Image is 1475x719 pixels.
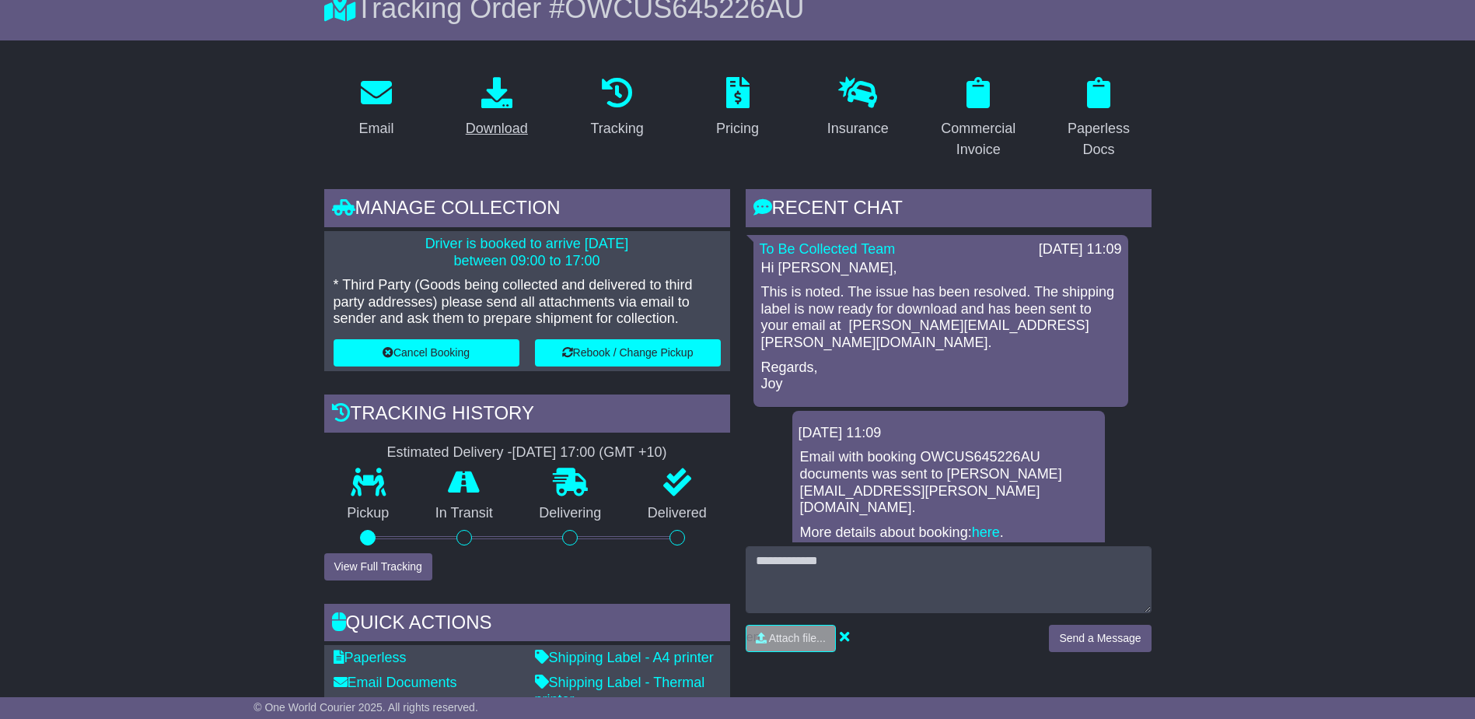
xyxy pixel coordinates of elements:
[334,339,519,367] button: Cancel Booking
[580,72,653,145] a: Tracking
[1049,625,1151,652] button: Send a Message
[348,72,404,145] a: Email
[324,395,730,437] div: Tracking history
[746,189,1152,231] div: RECENT CHAT
[760,241,896,257] a: To Be Collected Team
[516,505,625,522] p: Delivering
[936,118,1021,160] div: Commercial Invoice
[761,359,1120,393] p: Regards, Joy
[334,650,407,665] a: Paperless
[926,72,1031,166] a: Commercial Invoice
[706,72,769,145] a: Pricing
[512,444,667,461] div: [DATE] 17:00 (GMT +10)
[800,524,1097,542] p: More details about booking: .
[466,118,528,139] div: Download
[324,444,730,461] div: Estimated Delivery -
[334,236,721,269] p: Driver is booked to arrive [DATE] between 09:00 to 17:00
[817,72,899,145] a: Insurance
[324,553,432,580] button: View Full Tracking
[1039,241,1122,258] div: [DATE] 11:09
[324,505,413,522] p: Pickup
[1057,118,1141,160] div: Paperless Docs
[1047,72,1152,166] a: Paperless Docs
[456,72,538,145] a: Download
[535,675,705,707] a: Shipping Label - Thermal printer
[827,118,889,139] div: Insurance
[624,505,730,522] p: Delivered
[334,277,721,328] p: * Third Party (Goods being collected and delivered to third party addresses) please send all atta...
[253,701,478,714] span: © One World Courier 2025. All rights reserved.
[799,425,1099,442] div: [DATE] 11:09
[800,449,1097,516] p: Email with booking OWCUS645226AU documents was sent to [PERSON_NAME][EMAIL_ADDRESS][PERSON_NAME][...
[761,284,1120,351] p: This is noted. The issue has been resolved. The shipping label is now ready for download and has ...
[716,118,759,139] div: Pricing
[334,675,457,690] a: Email Documents
[412,505,516,522] p: In Transit
[324,189,730,231] div: Manage collection
[972,524,1000,540] a: here
[358,118,393,139] div: Email
[535,339,721,367] button: Rebook / Change Pickup
[761,260,1120,277] p: Hi [PERSON_NAME],
[590,118,643,139] div: Tracking
[535,650,714,665] a: Shipping Label - A4 printer
[324,604,730,646] div: Quick Actions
